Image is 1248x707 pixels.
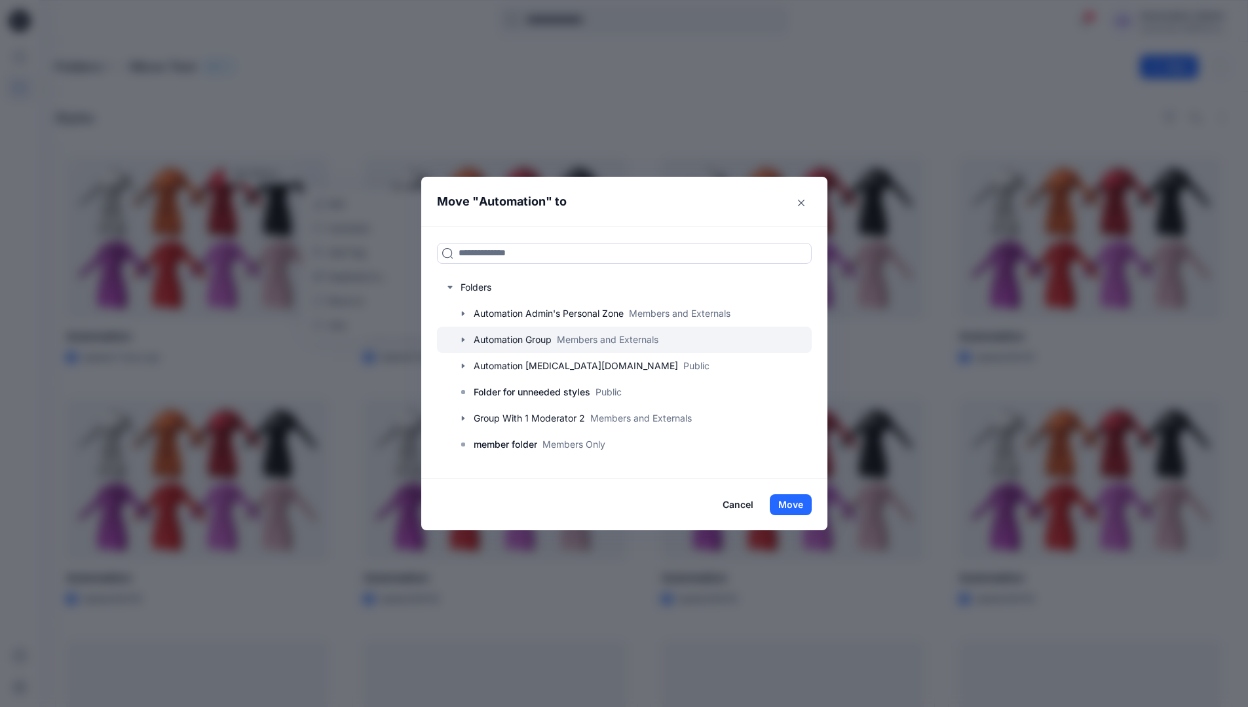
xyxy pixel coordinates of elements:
[596,385,622,399] p: Public
[791,192,812,213] button: Close
[714,494,762,515] button: Cancel
[474,437,537,452] p: member folder
[770,494,812,515] button: Move
[474,384,590,400] p: Folder for unneeded styles
[542,437,605,451] p: Members Only
[479,192,546,211] p: Automation
[421,177,807,227] header: Move " " to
